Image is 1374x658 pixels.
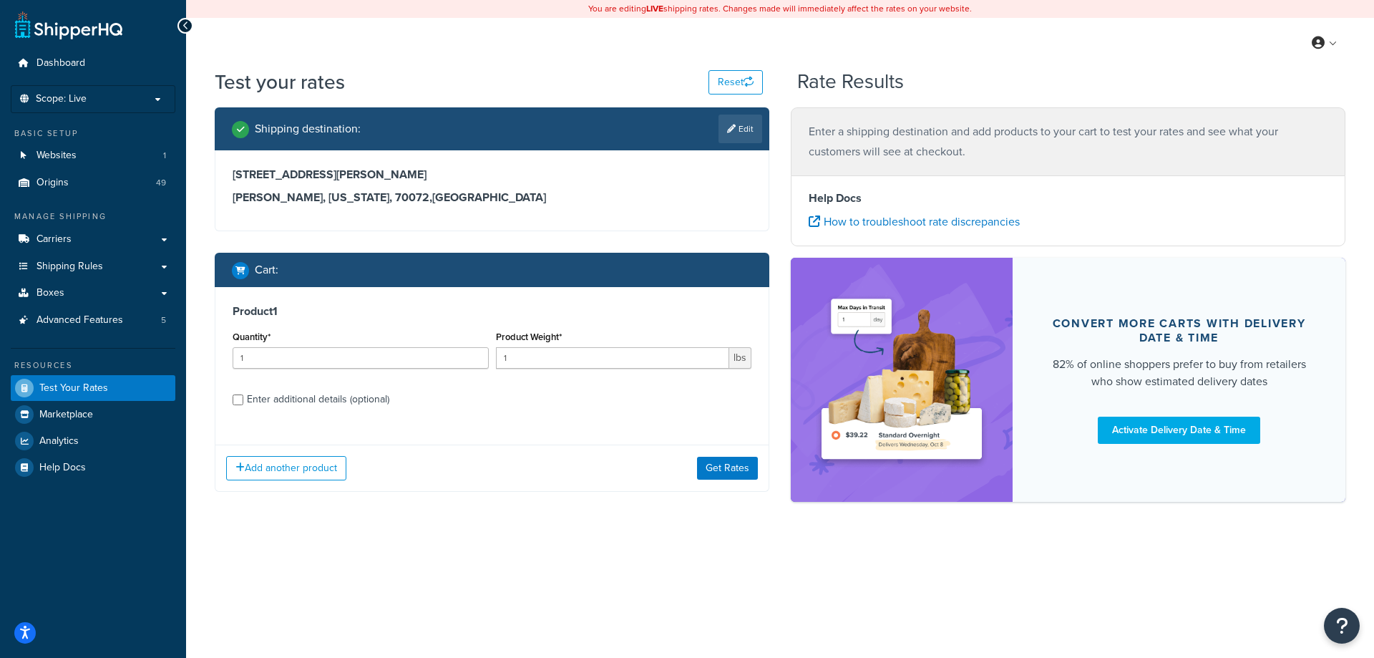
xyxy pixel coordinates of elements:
div: Basic Setup [11,127,175,140]
span: Marketplace [39,409,93,421]
span: Boxes [36,287,64,299]
a: Advanced Features5 [11,307,175,334]
span: 5 [161,314,166,326]
h3: [PERSON_NAME], [US_STATE], 70072 , [GEOGRAPHIC_DATA] [233,190,751,205]
span: 49 [156,177,166,189]
span: Advanced Features [36,314,123,326]
span: Scope: Live [36,93,87,105]
h2: Cart : [255,263,278,276]
input: 0 [233,347,489,369]
p: Enter a shipping destination and add products to your cart to test your rates and see what your c... [809,122,1327,162]
b: LIVE [646,2,663,15]
a: Help Docs [11,455,175,480]
li: Origins [11,170,175,196]
a: Websites1 [11,142,175,169]
span: Carriers [36,233,72,246]
a: Dashboard [11,50,175,77]
a: Activate Delivery Date & Time [1098,417,1260,444]
span: Dashboard [36,57,85,69]
button: Get Rates [697,457,758,480]
h3: [STREET_ADDRESS][PERSON_NAME] [233,168,751,182]
h1: Test your rates [215,68,345,96]
li: Websites [11,142,175,169]
a: Shipping Rules [11,253,175,280]
h2: Rate Results [797,71,904,93]
span: Websites [36,150,77,162]
span: Origins [36,177,69,189]
img: feature-image-ddt-36eae7f7280da8017bfb280eaccd9c446f90b1fe08728e4019434db127062ab4.png [812,279,991,480]
div: 82% of online shoppers prefer to buy from retailers who show estimated delivery dates [1047,356,1311,390]
li: Advanced Features [11,307,175,334]
a: Test Your Rates [11,375,175,401]
a: Analytics [11,428,175,454]
span: Analytics [39,435,79,447]
label: Product Weight* [496,332,562,342]
div: Convert more carts with delivery date & time [1047,316,1311,345]
span: Shipping Rules [36,261,103,273]
input: 0.00 [496,347,730,369]
h4: Help Docs [809,190,1327,207]
span: lbs [729,347,751,369]
a: How to troubleshoot rate discrepancies [809,213,1020,230]
h2: Shipping destination : [255,122,361,135]
span: Test Your Rates [39,382,108,395]
a: Edit [718,115,762,143]
div: Enter additional details (optional) [247,390,389,410]
button: Reset [708,70,763,95]
span: 1 [163,150,166,162]
div: Resources [11,359,175,372]
a: Origins49 [11,170,175,196]
h3: Product 1 [233,304,751,319]
div: Manage Shipping [11,211,175,223]
span: Help Docs [39,462,86,474]
a: Boxes [11,280,175,306]
button: Add another product [226,456,346,480]
button: Open Resource Center [1324,608,1360,644]
label: Quantity* [233,332,271,342]
input: Enter additional details (optional) [233,395,243,405]
a: Carriers [11,226,175,253]
a: Marketplace [11,402,175,427]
